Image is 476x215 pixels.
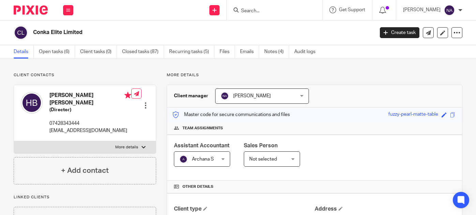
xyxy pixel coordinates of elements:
[179,155,188,163] img: svg%3E
[220,45,235,59] a: Files
[14,45,34,59] a: Details
[174,143,229,148] span: Assistant Accountant
[49,106,131,113] h5: (Director)
[167,72,462,78] p: More details
[315,205,455,213] h4: Address
[380,27,419,38] a: Create task
[388,111,438,119] div: fuzzy-pearl-matte-table
[294,45,321,59] a: Audit logs
[172,111,290,118] p: Master code for secure communications and files
[444,5,455,16] img: svg%3E
[339,7,365,12] span: Get Support
[169,45,214,59] a: Recurring tasks (5)
[182,184,213,189] span: Other details
[122,45,164,59] a: Closed tasks (87)
[39,45,75,59] a: Open tasks (6)
[221,92,229,100] img: svg%3E
[403,6,441,13] p: [PERSON_NAME]
[61,165,109,176] h4: + Add contact
[244,143,278,148] span: Sales Person
[80,45,117,59] a: Client tasks (0)
[21,92,43,114] img: svg%3E
[49,127,131,134] p: [EMAIL_ADDRESS][DOMAIN_NAME]
[240,45,259,59] a: Emails
[264,45,289,59] a: Notes (4)
[49,120,131,127] p: 07428343444
[249,157,277,162] span: Not selected
[49,92,131,106] h4: [PERSON_NAME] [PERSON_NAME]
[14,26,28,40] img: svg%3E
[182,126,223,131] span: Team assignments
[192,157,214,162] span: Archana S
[115,145,138,150] p: More details
[33,29,302,36] h2: Conka Elite Limited
[14,72,156,78] p: Client contacts
[174,205,314,213] h4: Client type
[233,94,271,98] span: [PERSON_NAME]
[14,195,156,200] p: Linked clients
[124,92,131,99] i: Primary
[14,5,48,15] img: Pixie
[174,93,208,99] h3: Client manager
[240,8,302,14] input: Search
